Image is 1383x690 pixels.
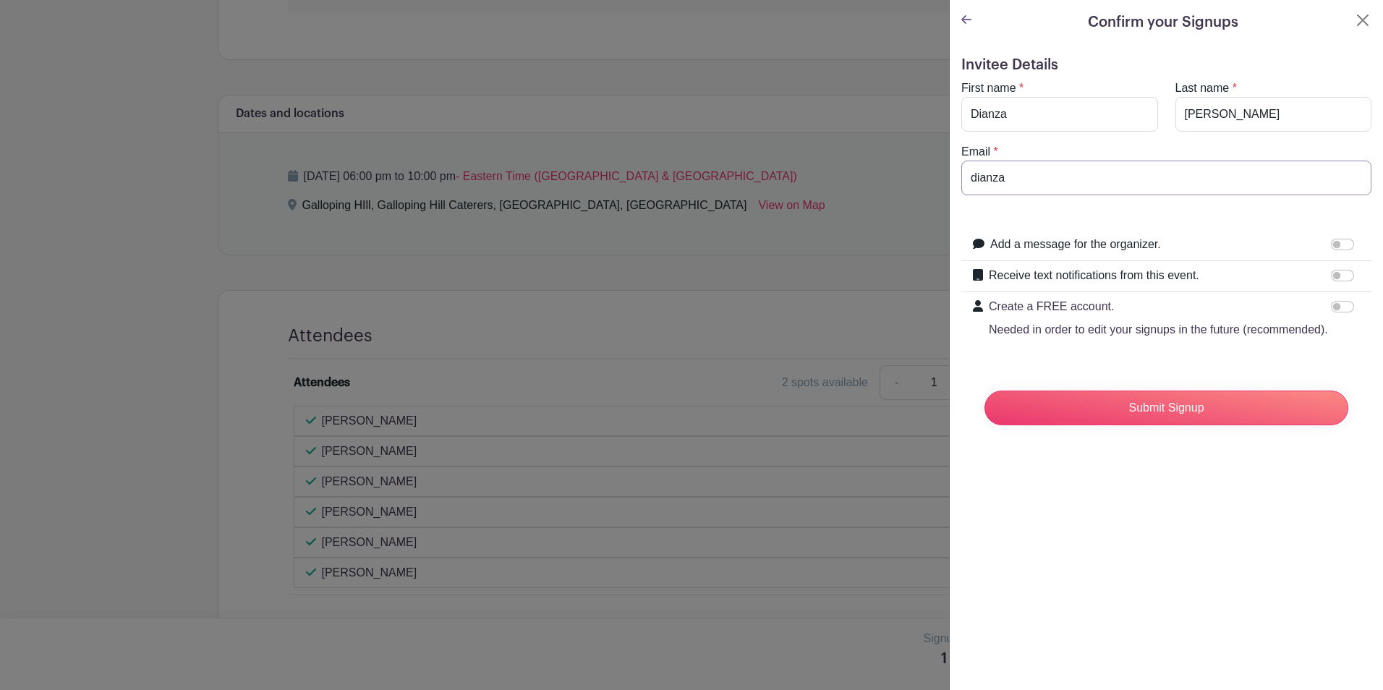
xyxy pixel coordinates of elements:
[1088,12,1238,33] h5: Confirm your Signups
[984,391,1348,425] input: Submit Signup
[989,321,1328,338] p: Needed in order to edit your signups in the future (recommended).
[989,267,1199,284] label: Receive text notifications from this event.
[1175,80,1230,97] label: Last name
[1354,12,1371,29] button: Close
[961,143,990,161] label: Email
[990,236,1161,253] label: Add a message for the organizer.
[989,298,1328,315] p: Create a FREE account.
[961,80,1016,97] label: First name
[961,56,1371,74] h5: Invitee Details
